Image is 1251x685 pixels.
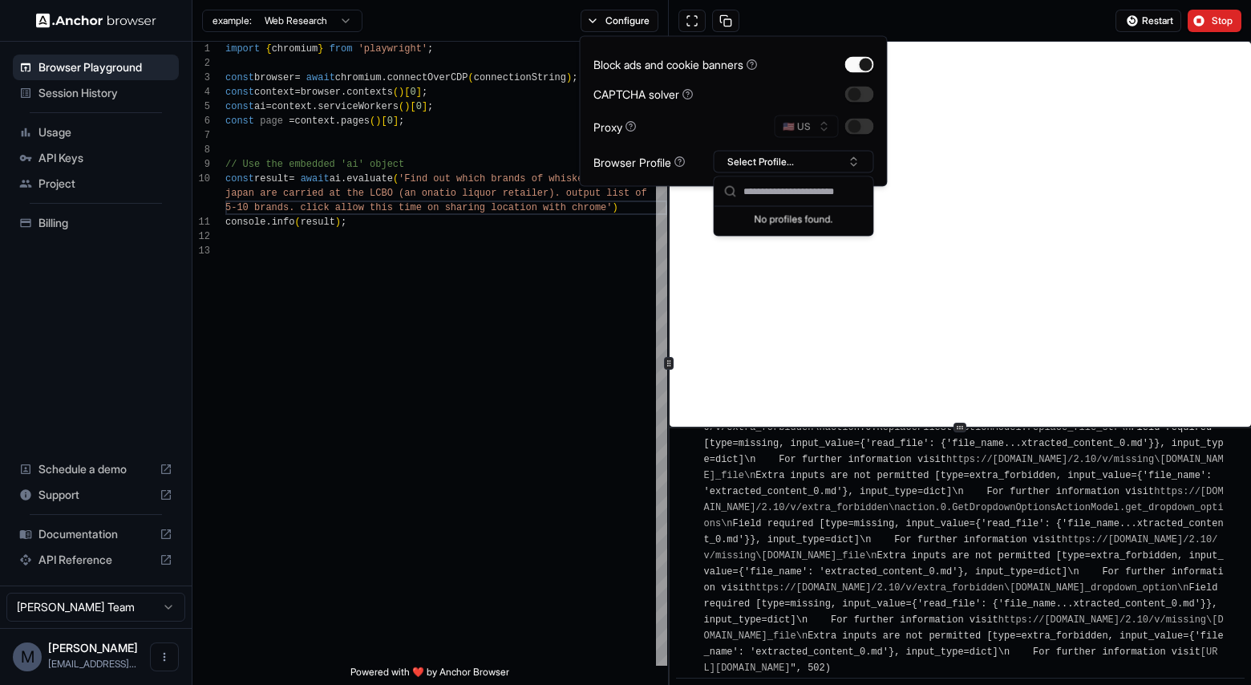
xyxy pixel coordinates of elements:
[38,526,153,542] span: Documentation
[399,173,618,184] span: 'Find out which brands of whiskey from
[192,215,210,229] div: 11
[393,87,399,98] span: (
[346,173,393,184] span: evaluate
[593,153,686,170] div: Browser Profile
[399,116,404,127] span: ;
[36,13,156,28] img: Anchor Logo
[13,145,179,171] div: API Keys
[254,101,265,112] span: ai
[272,217,295,228] span: info
[312,101,318,112] span: .
[704,486,1224,529] a: https://[DOMAIN_NAME]/2.10/v/extra_forbidden\naction.0.GetDropdownOptionsActionModel.get_dropdown...
[301,173,330,184] span: await
[375,116,381,127] span: )
[13,521,179,547] div: Documentation
[13,120,179,145] div: Usage
[358,43,427,55] span: 'playwright'
[260,116,283,127] span: page
[192,229,210,244] div: 12
[410,101,415,112] span: [
[192,128,210,143] div: 7
[225,87,254,98] span: const
[416,101,422,112] span: 0
[422,101,427,112] span: ]
[1188,10,1241,32] button: Stop
[370,116,375,127] span: (
[514,188,647,199] span: tailer). output list of
[254,173,289,184] span: result
[294,217,300,228] span: (
[335,116,341,127] span: .
[704,454,1224,481] a: https://[DOMAIN_NAME]/2.10/v/missing\[DOMAIN_NAME]_file\n
[581,10,658,32] button: Configure
[350,666,509,685] span: Powered with ❤️ by Anchor Browser
[192,71,210,85] div: 3
[474,72,566,83] span: connectionString
[381,116,387,127] span: [
[294,72,300,83] span: =
[48,641,138,655] span: Matt Haun
[712,10,739,32] button: Copy session ID
[410,87,415,98] span: 0
[416,87,422,98] span: ]
[225,43,260,55] span: import
[254,72,294,83] span: browser
[38,150,172,166] span: API Keys
[715,207,873,229] div: No profiles found.
[341,87,346,98] span: .
[213,14,252,27] span: example:
[1212,14,1234,27] span: Stop
[468,72,474,83] span: (
[318,101,399,112] span: serviceWorkers
[254,87,294,98] span: context
[38,59,172,75] span: Browser Playground
[566,72,572,83] span: )
[225,101,254,112] span: const
[301,87,341,98] span: browser
[192,157,210,172] div: 9
[192,85,210,99] div: 4
[192,56,210,71] div: 2
[265,101,271,112] span: =
[381,72,387,83] span: .
[714,151,874,173] button: Select Profile...
[265,217,271,228] span: .
[294,87,300,98] span: =
[427,101,433,112] span: ;
[225,116,254,127] span: const
[289,173,294,184] span: =
[192,114,210,128] div: 6
[13,642,42,671] div: M
[192,99,210,114] div: 5
[335,217,341,228] span: )
[38,176,172,192] span: Project
[38,85,172,101] span: Session History
[13,547,179,573] div: API Reference
[306,72,335,83] span: await
[13,210,179,236] div: Billing
[330,173,341,184] span: ai
[704,406,1218,433] a: https://[DOMAIN_NAME]/2.10/v/extra_forbidden\naction.0.ReplaceFileStrActionModel.replace_file_str\n
[593,86,694,103] div: CAPTCHA solver
[294,116,334,127] span: context
[715,207,873,236] div: Suggestions
[192,244,210,258] div: 13
[225,202,514,213] span: 5-10 brands. click allow this time on sharing loca
[192,143,210,157] div: 8
[38,124,172,140] span: Usage
[404,87,410,98] span: [
[750,582,1188,594] a: https://[DOMAIN_NAME]/2.10/v/extra_forbidden\[DOMAIN_NAME]_dropdown_option\n
[341,173,346,184] span: .
[13,171,179,197] div: Project
[38,552,153,568] span: API Reference
[225,72,254,83] span: const
[13,80,179,106] div: Session History
[593,56,758,73] div: Block ads and cookie banners
[272,101,312,112] span: context
[422,87,427,98] span: ;
[704,614,1224,642] a: https://[DOMAIN_NAME]/2.10/v/missing\[DOMAIN_NAME]_file\n
[678,10,706,32] button: Open in full screen
[192,172,210,186] div: 10
[13,55,179,80] div: Browser Playground
[225,159,404,170] span: // Use the embedded 'ai' object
